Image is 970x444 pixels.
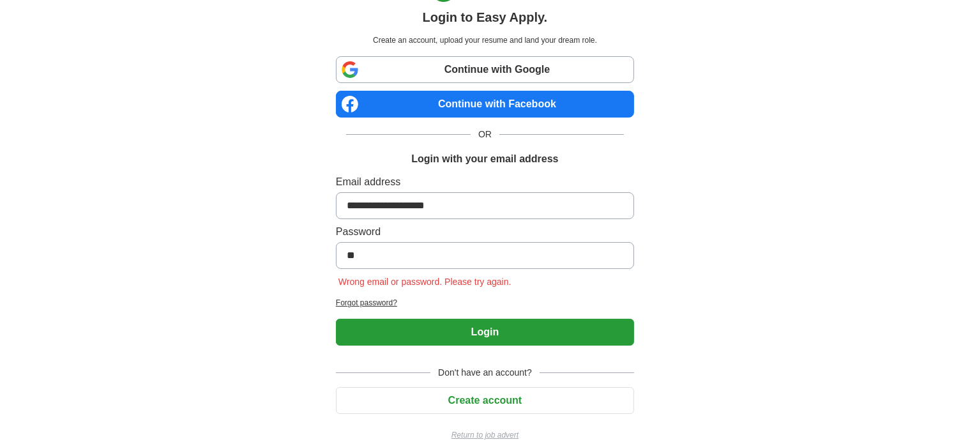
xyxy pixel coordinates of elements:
span: Wrong email or password. Please try again. [336,277,514,287]
label: Password [336,224,634,240]
a: Create account [336,395,634,406]
span: Don't have an account? [430,366,540,379]
a: Continue with Google [336,56,634,83]
p: Create an account, upload your resume and land your dream role. [338,34,632,46]
button: Login [336,319,634,346]
a: Forgot password? [336,297,634,309]
h1: Login with your email address [411,151,558,167]
a: Return to job advert [336,429,634,441]
span: OR [471,128,499,141]
h1: Login to Easy Apply. [423,8,548,27]
label: Email address [336,174,634,190]
button: Create account [336,387,634,414]
a: Continue with Facebook [336,91,634,118]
